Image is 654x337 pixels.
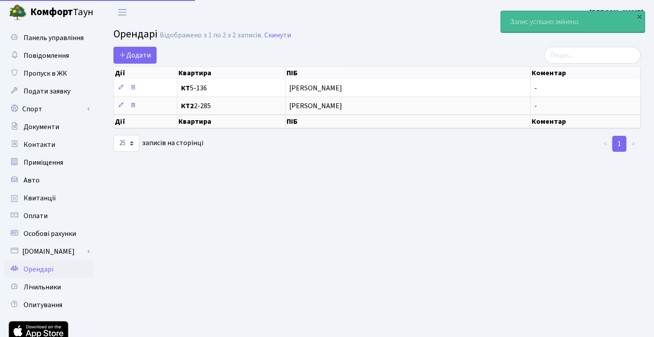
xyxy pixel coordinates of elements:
[30,5,73,19] b: Комфорт
[4,207,93,225] a: Оплати
[111,5,133,20] button: Переключити навігацію
[612,136,626,152] a: 1
[4,47,93,65] a: Повідомлення
[589,8,643,17] b: [PERSON_NAME]
[534,83,537,93] span: -
[24,33,84,43] span: Панель управління
[178,67,286,79] th: Квартира
[4,225,93,243] a: Особові рахунки
[24,158,63,167] span: Приміщення
[4,136,93,154] a: Контакти
[24,229,76,239] span: Особові рахунки
[501,11,645,32] div: Запис успішно змінено.
[4,29,93,47] a: Панель управління
[113,47,157,64] a: Додати
[4,154,93,171] a: Приміщення
[4,171,93,189] a: Авто
[181,102,282,110] span: 2-285
[9,4,27,21] img: logo.png
[264,31,291,40] a: Скинути
[114,67,178,79] th: Дії
[289,85,527,92] span: [PERSON_NAME]
[24,122,59,132] span: Документи
[114,115,178,128] th: Дії
[531,115,641,128] th: Коментар
[286,115,531,128] th: ПІБ
[4,118,93,136] a: Документи
[24,86,70,96] span: Подати заявку
[30,5,93,20] span: Таун
[4,278,93,296] a: Лічильники
[24,211,48,221] span: Оплати
[24,51,69,61] span: Повідомлення
[4,189,93,207] a: Квитанції
[113,135,203,152] label: записів на сторінці
[4,100,93,118] a: Спорт
[286,67,531,79] th: ПІБ
[119,50,151,60] span: Додати
[113,135,139,152] select: записів на сторінці
[24,69,67,78] span: Пропуск в ЖК
[635,12,644,21] div: ×
[4,243,93,260] a: [DOMAIN_NAME]
[289,102,527,110] span: [PERSON_NAME]
[181,101,194,111] b: КТ2
[181,83,190,93] b: КТ
[589,7,643,18] a: [PERSON_NAME]
[534,101,537,111] span: -
[24,175,40,185] span: Авто
[4,260,93,278] a: Орендарі
[24,193,56,203] span: Квитанції
[4,82,93,100] a: Подати заявку
[531,67,641,79] th: Коментар
[544,47,641,64] input: Пошук...
[4,65,93,82] a: Пропуск в ЖК
[24,140,55,150] span: Контакти
[24,264,53,274] span: Орендарі
[4,296,93,314] a: Опитування
[24,282,61,292] span: Лічильники
[178,115,286,128] th: Квартира
[181,85,282,92] span: 5-136
[160,31,262,40] div: Відображено з 1 по 2 з 2 записів.
[113,26,157,42] span: Орендарі
[24,300,62,310] span: Опитування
